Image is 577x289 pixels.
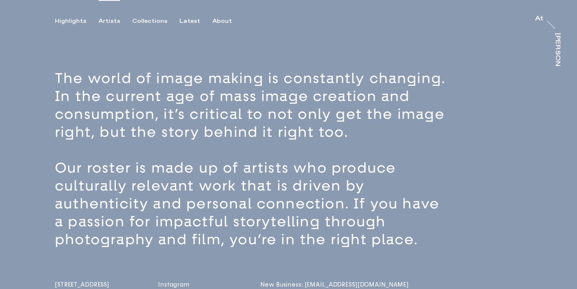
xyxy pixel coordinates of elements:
button: Highlights [55,18,98,25]
p: The world of image making is constantly changing. In the current age of mass image creation and c... [55,70,451,141]
a: Instagram [158,281,212,288]
div: [PERSON_NAME] [554,33,561,96]
p: Our roster is made up of artists who produce culturally relevant work that is driven by authentic... [55,159,451,249]
div: Latest [179,18,200,25]
div: Collections [132,18,167,25]
a: New Business: [EMAIL_ADDRESS][DOMAIN_NAME] [260,281,325,288]
button: Collections [132,18,179,25]
div: Artists [98,18,120,25]
a: At [535,15,543,24]
button: About [212,18,244,25]
div: About [212,18,232,25]
span: [STREET_ADDRESS] [55,281,109,288]
button: Artists [98,18,132,25]
div: Highlights [55,18,86,25]
button: Latest [179,18,212,25]
a: [PERSON_NAME] [553,33,561,66]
